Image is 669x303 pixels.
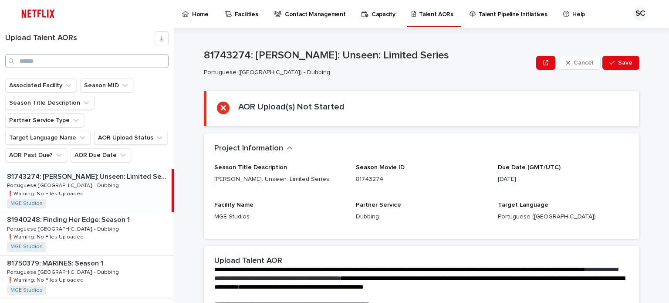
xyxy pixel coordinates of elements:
p: [PERSON_NAME]: Unseen: Limited Series [214,175,345,184]
span: Target Language [498,202,548,208]
span: Save [618,60,632,66]
button: AOR Past Due? [5,148,67,162]
span: Partner Service [356,202,401,208]
p: [DATE] [498,175,629,184]
a: MGE Studios [10,201,43,207]
p: ❗️Warning: No Files Uploaded [7,276,85,283]
button: AOR Upload Status [94,131,168,145]
p: 81743274 [356,175,487,184]
h2: Upload Talent AOR [214,256,282,266]
p: MGE Studios [214,212,345,221]
h2: Project Information [214,144,283,153]
p: Portuguese ([GEOGRAPHIC_DATA]) - Dubbing [7,181,121,189]
p: Portuguese ([GEOGRAPHIC_DATA]) - Dubbing [7,225,121,232]
span: Cancel [574,60,593,66]
span: Season Title Description [214,164,287,170]
h2: AOR Upload(s) Not Started [238,102,345,112]
a: MGE Studios [10,244,43,250]
p: ❗️Warning: No Files Uploaded [7,232,85,240]
button: Cancel [559,56,601,70]
img: ifQbXi3ZQGMSEF7WDB7W [17,5,59,23]
span: Due Date (GMT/UTC) [498,164,561,170]
input: Search [5,54,169,68]
p: Portuguese ([GEOGRAPHIC_DATA]) - Dubbing [7,268,121,276]
h1: Upload Talent AORs [5,34,155,43]
button: Associated Facility [5,78,77,92]
a: MGE Studios [10,287,43,293]
button: Project Information [214,144,293,153]
p: 81743274: Alejandro Sanz: Unseen: Limited Series [7,171,170,181]
span: Season Movie ID [356,164,405,170]
p: 81743274: [PERSON_NAME]: Unseen: Limited Series [204,49,533,62]
button: Season Title Description [5,96,95,110]
p: Portuguese ([GEOGRAPHIC_DATA]) [498,212,629,221]
button: Save [602,56,639,70]
p: ❗️Warning: No Files Uploaded [7,189,85,197]
button: Target Language Name [5,131,91,145]
button: AOR Due Date [71,148,131,162]
p: 81750379: MARINES: Season 1 [7,258,105,268]
span: Facility Name [214,202,253,208]
p: Portuguese ([GEOGRAPHIC_DATA]) - Dubbing [204,69,529,76]
p: Dubbing [356,212,487,221]
button: Partner Service Type [5,113,84,127]
button: Season MID [80,78,133,92]
div: SC [633,7,647,21]
p: 81940248: Finding Her Edge: Season 1 [7,214,132,224]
